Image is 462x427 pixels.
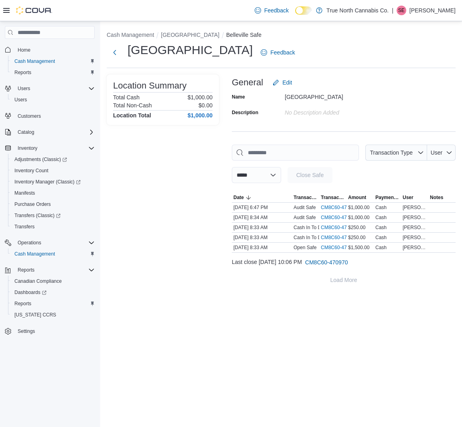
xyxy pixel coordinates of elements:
[11,68,34,77] a: Reports
[8,199,98,210] button: Purchase Orders
[296,171,324,179] span: Close Safe
[18,328,35,334] span: Settings
[8,67,98,78] button: Reports
[8,56,98,67] button: Cash Management
[370,149,413,156] span: Transaction Type
[294,194,318,201] span: Transaction Type
[2,325,98,337] button: Settings
[264,6,289,14] span: Feedback
[14,265,95,275] span: Reports
[375,194,399,201] span: Payment Methods
[2,143,98,154] button: Inventory
[11,177,84,187] a: Inventory Manager (Classic)
[14,156,67,163] span: Adjustments (Classic)
[11,310,95,320] span: Washington CCRS
[232,109,258,116] label: Description
[107,44,123,60] button: Next
[14,111,95,121] span: Customers
[295,6,312,15] input: Dark Mode
[294,234,370,241] p: Cash In To Drawer (Drawer 1 (Left))
[321,234,364,241] a: CM8C60-471036External link
[18,113,41,119] span: Customers
[11,177,95,187] span: Inventory Manager (Classic)
[14,179,81,185] span: Inventory Manager (Classic)
[2,237,98,248] button: Operations
[302,254,351,270] button: CM8C60-470970
[428,193,456,202] button: Notes
[375,204,387,211] div: Cash
[14,326,95,336] span: Settings
[14,167,49,174] span: Inventory Count
[348,224,365,231] span: $250.00
[113,94,140,101] h6: Total Cash
[232,223,292,232] div: [DATE] 8:33 AM
[397,6,406,15] div: Stan Elsbury
[326,6,389,15] p: True North Cannabis Co.
[14,238,95,248] span: Operations
[14,278,62,284] span: Canadian Compliance
[2,44,98,55] button: Home
[292,193,319,202] button: Transaction Type
[8,298,98,309] button: Reports
[8,210,98,221] a: Transfers (Classic)
[11,288,95,297] span: Dashboards
[8,176,98,187] a: Inventory Manager (Classic)
[8,276,98,287] button: Canadian Compliance
[11,155,70,164] a: Adjustments (Classic)
[374,193,401,202] button: Payment Methods
[365,145,427,161] button: Transaction Type
[401,193,428,202] button: User
[11,211,95,220] span: Transfers (Classic)
[232,94,245,100] label: Name
[107,31,456,40] nav: An example of EuiBreadcrumbs
[14,58,55,64] span: Cash Management
[321,224,364,231] a: CM8C60-471037External link
[8,309,98,320] button: [US_STATE] CCRS
[330,276,357,284] span: Load More
[11,95,95,105] span: Users
[8,287,98,298] a: Dashboards
[2,264,98,276] button: Reports
[11,276,95,286] span: Canadian Compliance
[14,44,95,54] span: Home
[11,310,59,320] a: [US_STATE] CCRS
[232,213,292,222] div: [DATE] 8:34 AM
[348,204,369,211] span: $1,000.00
[188,112,213,119] h4: $1,000.00
[14,111,44,121] a: Customers
[403,194,413,201] span: User
[11,249,58,259] a: Cash Management
[14,45,34,55] a: Home
[14,190,35,196] span: Manifests
[321,204,364,211] a: CM8C60-471222External link
[409,6,456,15] p: [PERSON_NAME]
[18,47,30,53] span: Home
[285,106,392,116] div: No Description added
[14,69,31,76] span: Reports
[14,201,51,207] span: Purchase Orders
[14,312,56,318] span: [US_STATE] CCRS
[11,68,95,77] span: Reports
[11,222,95,232] span: Transfers
[11,56,95,66] span: Cash Management
[11,199,54,209] a: Purchase Orders
[11,188,95,198] span: Manifests
[431,149,443,156] span: User
[113,102,152,109] h6: Total Non-Cash
[285,91,392,100] div: [GEOGRAPHIC_DATA]
[427,145,456,161] button: User
[8,94,98,105] button: Users
[113,81,186,91] h3: Location Summary
[348,244,369,251] span: $1,500.00
[11,299,95,308] span: Reports
[16,6,52,14] img: Cova
[294,224,373,231] p: Cash In To Drawer (Drawer 2 (Right))
[11,155,95,164] span: Adjustments (Classic)
[270,48,295,56] span: Feedback
[321,214,364,221] a: CM8C60-471038External link
[11,299,34,308] a: Reports
[14,143,41,153] button: Inventory
[11,166,52,175] a: Inventory Count
[8,248,98,260] button: Cash Management
[375,234,387,241] div: Cash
